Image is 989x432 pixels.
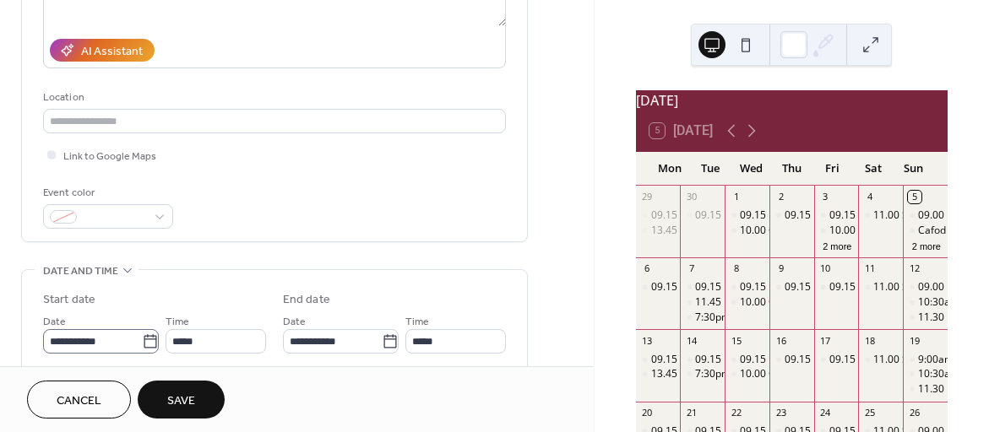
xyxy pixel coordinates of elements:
div: 10.00 Exposition and Prayers for Peace [814,224,859,238]
div: 10:30am Baptismal Programme [903,295,948,310]
div: End date [283,291,330,309]
div: 3 [819,191,832,203]
div: 25 [863,407,876,419]
div: Mon [649,152,690,186]
div: 09.15 Morning Prayer followed by Mass [651,353,837,367]
div: 09.15 Morning Prayer followed by Mass [636,280,681,294]
div: 11.00 Sacrament of Reconciliation [858,280,903,294]
div: 11 [863,262,876,275]
div: 09.00 Mass [918,280,972,294]
div: 09.00 Mass [903,208,948,223]
div: 9 [774,262,787,275]
div: 09.15 Morning Prayer followed by Mass [680,280,725,294]
div: 16 [774,334,787,347]
div: 10 [819,262,832,275]
div: 09.15 Morning Prayer followed by Mass [695,208,881,223]
div: Location [43,89,503,106]
div: 22 [730,407,742,419]
div: 09.15 Morning Prayer followed by Mass [740,280,926,294]
div: 09.15 Morning Prayer followed by Mass [769,280,814,294]
div: [DATE] [636,90,948,111]
div: 13.45 U.C.M [651,224,709,238]
div: 09.15 Morning Prayer followed by Mass [785,353,970,367]
div: Tue [690,152,731,186]
div: 24 [819,407,832,419]
div: 1 [730,191,742,203]
div: Wed [731,152,771,186]
div: 11.30 Mass [918,310,972,325]
div: 21 [685,407,698,419]
div: 09.15 Morning Prayer followed by Mass [680,353,725,367]
div: 23 [774,407,787,419]
div: 10.00 Coffee Morning and Crafts [725,367,769,381]
div: 7:30pm Music Ministry Group Practice [680,367,725,381]
span: Date [43,313,66,331]
span: Date and time [43,262,118,280]
div: 12 [908,262,921,275]
div: 09.00 Mass [918,208,972,223]
div: 09.15 Morning Prayer followed by Mass [651,280,837,294]
div: 13.45 U.C.M [636,224,681,238]
div: 7:30pm Music Ministry Group Practice [680,310,725,325]
span: Cancel [57,392,101,410]
div: Sun [894,152,934,186]
div: 7:30pm Music Ministry Group Practice [695,367,874,381]
div: 6 [641,262,654,275]
div: 26 [908,407,921,419]
div: 30 [685,191,698,203]
div: 15 [730,334,742,347]
span: Time [166,313,189,331]
div: 18 [863,334,876,347]
div: 09.15 Morning Prayer followed by Mass [785,208,970,223]
div: 13 [641,334,654,347]
div: 09.15 Morning Prayer followed by Mass [725,280,769,294]
div: 10.00 Coffee Morning and Crafts [725,224,769,238]
div: 09.15 Morning Prayer followed by Mass [695,280,881,294]
div: 09.15 Morning Prayer followed by Mass [769,208,814,223]
div: 11.00 Sacrament of Reconciliation [858,208,903,223]
button: Cancel [27,381,131,418]
div: 09.15 Morning Prayer followed by Mass [651,208,837,223]
div: 13.45 U.C.M [651,367,709,381]
div: 09.15 Morning Prayer followed by Mass [769,353,814,367]
div: 10:30am Baptismal Programme [903,367,948,381]
div: 10.00 Coffee Morning and Crafts [740,295,894,310]
div: 11.00 Sacrament of Reconciliation [858,353,903,367]
div: 10.00 Coffee Morning and Crafts [740,224,894,238]
div: 2 [774,191,787,203]
div: 19 [908,334,921,347]
div: Cafod Harvest Festival Family Fast Day Collection [903,224,948,238]
div: AI Assistant [81,43,143,61]
div: 09.15 Morning Prayer followed by Mass [680,208,725,223]
div: 09.15 Morning Prayer followed by Mass [725,208,769,223]
div: 09.15 Morning Prayer followed by Mass [814,280,859,294]
div: Event color [43,184,170,202]
div: Fri [812,152,852,186]
span: Link to Google Maps [63,148,156,165]
div: 20 [641,407,654,419]
div: 09.15 Morning Prayer followed by Mass [740,353,926,367]
div: 29 [641,191,654,203]
div: 09.15 Morning Prayer followed by Mass [636,208,681,223]
div: 11.30 Mass [918,382,972,397]
div: 4 [863,191,876,203]
button: AI Assistant [50,39,155,62]
div: 17 [819,334,832,347]
div: 11.45 Funeral Service - [PERSON_NAME] [695,295,884,310]
div: 09.15 Morning Prayer followed by Mass [740,208,926,223]
div: Sat [853,152,894,186]
div: 11.30 Mass [903,310,948,325]
div: 13.45 U.C.M [636,367,681,381]
div: 09.15 Morning Prayer followed by Mass [636,353,681,367]
div: 09.00 Mass [903,280,948,294]
span: Time [405,313,429,331]
div: 8 [730,262,742,275]
div: 9:00am Mass - Music Ministry Group [903,353,948,367]
div: 09.15 Morning Prayer followed by Mass [785,280,970,294]
div: 10.00 Coffee Morning and Crafts [725,295,769,310]
button: 2 more [905,238,948,252]
button: 2 more [816,238,858,252]
div: 09.15 Morning Prayer followed by Mass [695,353,881,367]
div: 09.15 Morning Prayer followed by Mass [725,353,769,367]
